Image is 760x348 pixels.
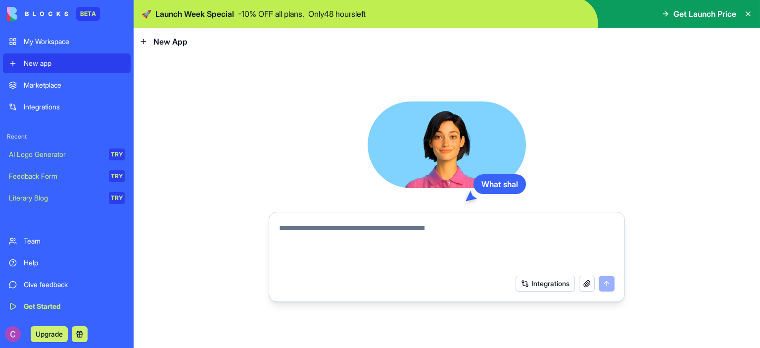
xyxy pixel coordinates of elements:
[308,8,366,20] p: Only 48 hours left
[24,37,125,47] div: My Workspace
[155,8,234,20] span: Launch Week Special
[24,58,125,68] div: New app
[7,7,68,21] img: logo
[3,166,131,186] a: Feedback FormTRY
[142,8,151,20] span: 🚀
[153,36,188,48] span: New App
[3,145,131,164] a: AI Logo GeneratorTRY
[516,276,575,292] button: Integrations
[3,231,131,251] a: Team
[31,326,68,342] button: Upgrade
[24,236,125,246] div: Team
[3,32,131,51] a: My Workspace
[24,258,125,268] div: Help
[24,102,125,112] div: Integrations
[76,7,100,21] div: BETA
[24,80,125,90] div: Marketplace
[3,75,131,95] a: Marketplace
[474,174,526,194] div: What shal
[31,329,68,339] a: Upgrade
[5,326,21,342] img: ACg8ocJIQiSQ6XV0-PqNTeJyuj6N6LkgJmW96J9Y26nT_swZlSUP9A=s96-c
[3,253,131,273] a: Help
[3,275,131,295] a: Give feedback
[3,97,131,117] a: Integrations
[24,301,125,311] div: Get Started
[9,171,102,181] div: Feedback Form
[24,280,125,290] div: Give feedback
[3,297,131,316] a: Get Started
[3,133,131,141] span: Recent
[9,149,102,159] div: AI Logo Generator
[109,192,125,204] div: TRY
[7,7,100,21] a: BETA
[109,170,125,182] div: TRY
[109,149,125,160] div: TRY
[9,193,102,203] div: Literary Blog
[238,8,304,20] p: - 10 % OFF all plans.
[3,53,131,73] a: New app
[3,188,131,208] a: Literary BlogTRY
[673,8,736,20] span: Get Launch Price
